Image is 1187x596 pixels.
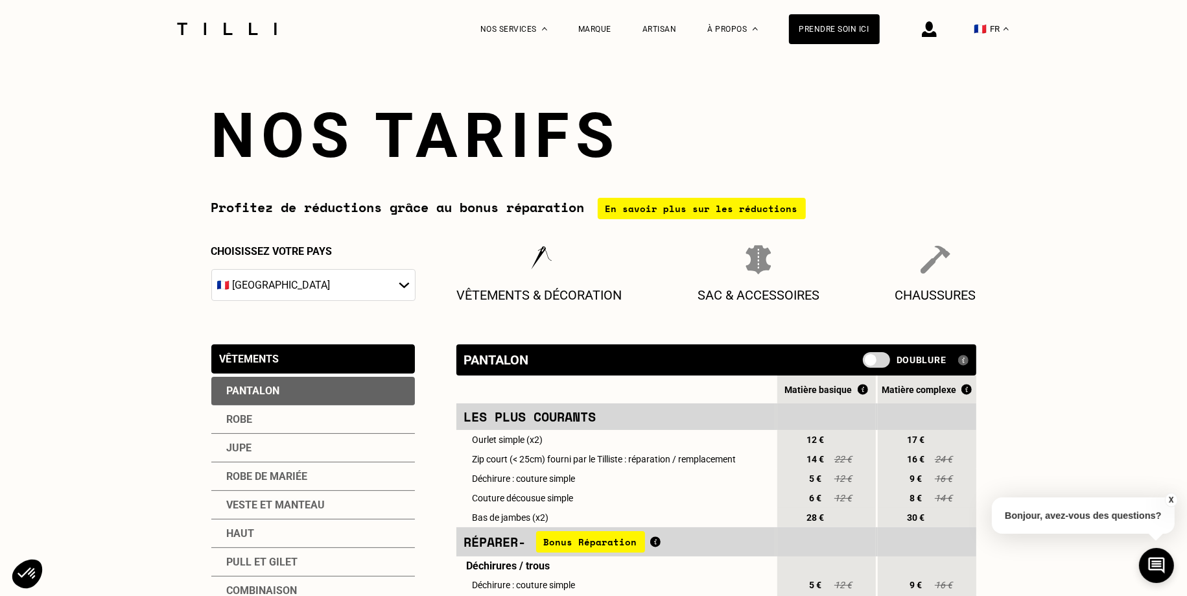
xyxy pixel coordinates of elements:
[922,21,937,37] img: icône connexion
[992,497,1175,534] p: Bonjour, avez-vous des questions?
[834,493,853,503] span: 12 €
[211,548,415,577] div: Pull et gilet
[1164,493,1177,507] button: X
[211,99,976,172] h1: Nos tarifs
[897,355,946,365] span: Doublure
[598,198,806,219] div: En savoir plus sur les réductions
[456,430,775,449] td: Ourlet simple (x2)
[834,454,853,464] span: 22 €
[834,580,853,590] span: 12 €
[456,575,775,595] td: Déchirure : couture simple
[904,493,928,503] span: 8 €
[858,384,868,395] img: Qu'est ce que le Bonus Réparation ?
[804,454,827,464] span: 14 €
[904,580,928,590] span: 9 €
[904,512,928,523] span: 30 €
[777,384,876,395] div: Matière basique
[961,384,972,395] img: Qu'est ce que le Bonus Réparation ?
[211,245,416,257] p: Choisissez votre pays
[211,198,976,219] div: Profitez de réductions grâce au bonus réparation
[934,473,954,484] span: 16 €
[804,435,827,445] span: 12 €
[456,469,775,488] td: Déchirure : couture simple
[789,14,880,44] a: Prendre soin ici
[578,25,611,34] a: Marque
[958,355,969,366] img: Qu'est ce qu'une doublure ?
[934,493,954,503] span: 14 €
[211,377,415,405] div: Pantalon
[456,556,775,575] td: Déchirures / trous
[1004,27,1009,30] img: menu déroulant
[698,287,819,303] p: Sac & Accessoires
[934,454,954,464] span: 24 €
[456,449,775,469] td: Zip court (< 25cm) fourni par le Tilliste : réparation / remplacement
[904,473,928,484] span: 9 €
[172,23,281,35] img: Logo du service de couturière Tilli
[211,434,415,462] div: Jupe
[457,287,622,303] p: Vêtements & décoration
[524,245,554,274] img: Vêtements & décoration
[542,27,547,30] img: Menu déroulant
[904,435,928,445] span: 17 €
[211,519,415,548] div: Haut
[904,454,928,464] span: 16 €
[456,508,775,527] td: Bas de jambes (x2)
[753,27,758,30] img: Menu déroulant à propos
[804,580,827,590] span: 5 €
[921,245,950,274] img: Chaussures
[211,462,415,491] div: Robe de mariée
[974,23,987,35] span: 🇫🇷
[464,352,529,368] div: Pantalon
[456,403,775,430] td: Les plus courants
[934,580,954,590] span: 16 €
[211,491,415,519] div: Veste et manteau
[804,512,827,523] span: 28 €
[536,531,645,553] span: Bonus Réparation
[878,384,976,395] div: Matière complexe
[642,25,677,34] a: Artisan
[746,245,771,274] img: Sac & Accessoires
[834,473,853,484] span: 12 €
[804,473,827,484] span: 5 €
[895,287,976,303] p: Chaussures
[211,405,415,434] div: Robe
[650,536,661,547] img: Qu'est ce que le Bonus Réparation ?
[804,493,827,503] span: 6 €
[220,353,279,365] div: Vêtements
[464,531,768,553] div: Réparer -
[456,488,775,508] td: Couture décousue simple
